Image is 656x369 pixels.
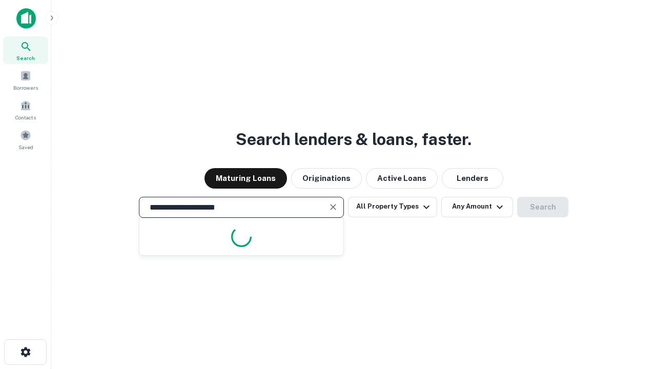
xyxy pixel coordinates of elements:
[3,36,48,64] a: Search
[15,113,36,121] span: Contacts
[13,84,38,92] span: Borrowers
[16,54,35,62] span: Search
[3,126,48,153] a: Saved
[291,168,362,189] button: Originations
[441,197,513,217] button: Any Amount
[442,168,503,189] button: Lenders
[16,8,36,29] img: capitalize-icon.png
[236,127,471,152] h3: Search lenders & loans, faster.
[18,143,33,151] span: Saved
[605,254,656,303] iframe: Chat Widget
[326,200,340,214] button: Clear
[3,96,48,124] a: Contacts
[366,168,438,189] button: Active Loans
[348,197,437,217] button: All Property Types
[3,66,48,94] a: Borrowers
[204,168,287,189] button: Maturing Loans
